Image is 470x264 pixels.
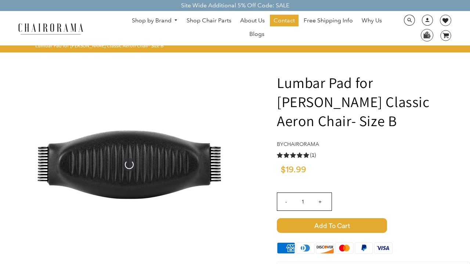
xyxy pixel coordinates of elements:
h1: Lumbar Pad for [PERSON_NAME] Classic Aeron Chair- Size B [277,73,470,130]
a: 5.0 rating (1 votes) [277,151,470,159]
nav: DesktopNavigation [119,15,395,42]
span: Blogs [249,30,264,38]
img: WhatsApp_Image_2024-07-12_at_16.23.01.webp [421,29,433,40]
a: Lumbar Pad for Herman Miller Classic Aeron Chair- Size B - chairorama [19,160,239,168]
input: + [311,193,329,210]
a: Free Shipping Info [300,15,357,26]
a: Why Us [358,15,386,26]
span: About Us [240,17,265,25]
span: (1) [310,151,316,159]
img: chairorama [14,22,87,35]
a: About Us [236,15,268,26]
span: Shop Chair Parts [187,17,231,25]
input: - [277,193,295,210]
a: chairorama [283,141,319,147]
span: Free Shipping Info [304,17,353,25]
span: $19.99 [281,165,306,174]
a: Contact [270,15,299,26]
span: Add to Cart [277,218,387,233]
span: Why Us [362,17,382,25]
a: Shop Chair Parts [183,15,235,26]
h4: by [277,141,470,147]
span: Contact [274,17,295,25]
a: Shop by Brand [128,15,182,26]
button: Add to Cart [277,218,470,233]
a: Blogs [246,28,268,40]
